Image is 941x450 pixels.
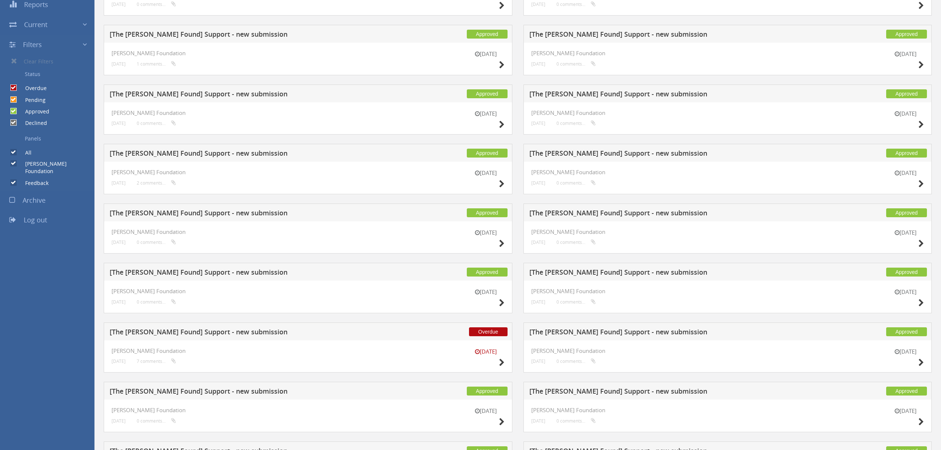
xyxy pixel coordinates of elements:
small: [DATE] [112,1,126,7]
small: [DATE] [887,110,924,118]
small: [DATE] [112,418,126,424]
small: [DATE] [112,358,126,364]
small: 1 comments... [137,61,176,67]
span: Overdue [469,327,508,336]
h5: [The [PERSON_NAME] Found] Support - new submission [529,209,807,219]
h5: [The [PERSON_NAME] Found] Support - new submission [529,328,807,338]
span: Approved [467,387,508,396]
span: Approved [467,89,508,98]
small: [DATE] [531,239,545,245]
small: [DATE] [468,288,505,296]
small: [DATE] [531,358,545,364]
h4: [PERSON_NAME] Foundation [531,229,924,235]
small: [DATE] [112,61,126,67]
h5: [The [PERSON_NAME] Found] Support - new submission [110,150,387,159]
a: Clear Filters [6,54,94,68]
small: [DATE] [531,299,545,305]
label: Declined [18,119,47,127]
span: Approved [467,208,508,217]
small: 0 comments... [556,1,596,7]
h5: [The [PERSON_NAME] Found] Support - new submission [529,150,807,159]
small: [DATE] [112,120,126,126]
h4: [PERSON_NAME] Foundation [112,288,505,294]
small: [DATE] [531,1,545,7]
small: 7 comments... [137,358,176,364]
span: Approved [886,149,927,158]
small: 0 comments... [556,239,596,245]
h4: [PERSON_NAME] Foundation [531,169,924,175]
span: Approved [886,89,927,98]
small: [DATE] [468,110,505,118]
h4: [PERSON_NAME] Foundation [112,229,505,235]
span: Approved [467,268,508,277]
a: Panels [6,132,94,145]
h5: [The [PERSON_NAME] Found] Support - new submission [110,328,387,338]
h4: [PERSON_NAME] Foundation [112,169,505,175]
h4: [PERSON_NAME] Foundation [531,110,924,116]
small: [DATE] [531,180,545,186]
h4: [PERSON_NAME] Foundation [112,50,505,56]
small: [DATE] [531,120,545,126]
label: Overdue [18,85,47,92]
label: All [18,149,31,156]
small: 0 comments... [556,299,596,305]
small: [DATE] [887,50,924,58]
small: 0 comments... [556,120,596,126]
span: Approved [886,30,927,39]
small: 0 comments... [137,418,176,424]
h4: [PERSON_NAME] Foundation [112,110,505,116]
h5: [The [PERSON_NAME] Found] Support - new submission [529,31,807,40]
h5: [The [PERSON_NAME] Found] Support - new submission [529,388,807,397]
small: [DATE] [887,169,924,177]
h5: [The [PERSON_NAME] Found] Support - new submission [110,31,387,40]
h4: [PERSON_NAME] Foundation [531,348,924,354]
span: Approved [886,327,927,336]
h5: [The [PERSON_NAME] Found] Support - new submission [110,209,387,219]
span: Approved [886,387,927,396]
h4: [PERSON_NAME] Foundation [531,407,924,413]
small: 0 comments... [556,61,596,67]
label: Pending [18,96,46,104]
h4: [PERSON_NAME] Foundation [531,50,924,56]
h5: [The [PERSON_NAME] Found] Support - new submission [110,388,387,397]
small: 0 comments... [556,358,596,364]
small: [DATE] [112,299,126,305]
span: Log out [24,215,47,224]
h4: [PERSON_NAME] Foundation [112,348,505,354]
span: Current [24,20,47,29]
small: [DATE] [531,61,545,67]
small: 2 comments... [137,180,176,186]
span: Filters [23,40,42,49]
span: Approved [467,149,508,158]
h5: [The [PERSON_NAME] Found] Support - new submission [110,90,387,100]
label: Feedback [18,179,49,187]
small: [DATE] [531,418,545,424]
small: [DATE] [468,50,505,58]
small: [DATE] [468,348,505,355]
span: Approved [886,208,927,217]
small: 0 comments... [556,418,596,424]
small: [DATE] [112,180,126,186]
span: Archive [23,196,46,205]
span: Approved [886,268,927,277]
small: [DATE] [468,229,505,236]
small: [DATE] [887,407,924,415]
small: [DATE] [887,229,924,236]
h4: [PERSON_NAME] Foundation [112,407,505,413]
small: [DATE] [887,348,924,355]
label: [PERSON_NAME] Foundation [18,160,94,175]
small: [DATE] [468,169,505,177]
span: Approved [467,30,508,39]
small: 0 comments... [137,1,176,7]
small: 0 comments... [137,299,176,305]
label: Approved [18,108,49,115]
h5: [The [PERSON_NAME] Found] Support - new submission [529,269,807,278]
small: 0 comments... [137,120,176,126]
small: [DATE] [887,288,924,296]
h5: [The [PERSON_NAME] Found] Support - new submission [110,269,387,278]
a: Status [6,68,94,80]
h4: [PERSON_NAME] Foundation [531,288,924,294]
small: [DATE] [468,407,505,415]
h5: [The [PERSON_NAME] Found] Support - new submission [529,90,807,100]
small: [DATE] [112,239,126,245]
